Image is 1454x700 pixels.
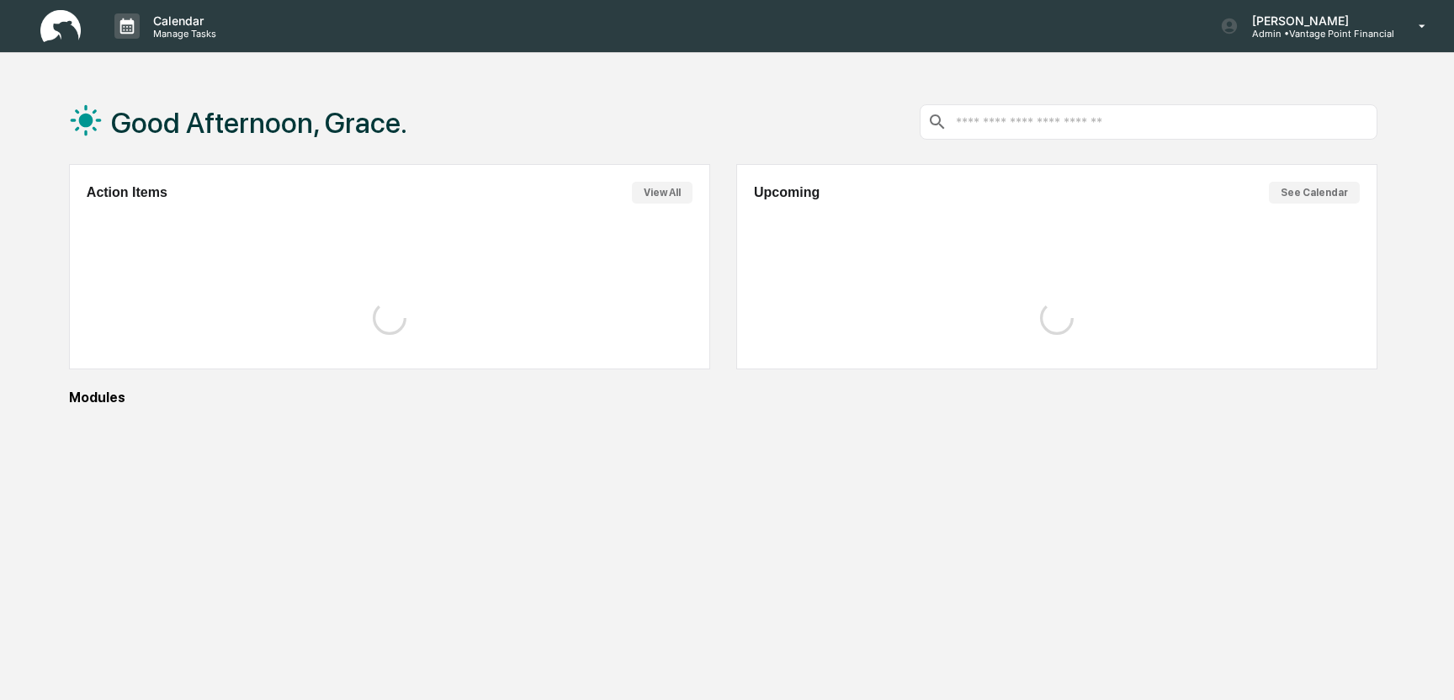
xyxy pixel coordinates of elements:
[140,13,225,28] p: Calendar
[1269,182,1360,204] button: See Calendar
[1239,13,1394,28] p: [PERSON_NAME]
[632,182,693,204] button: View All
[40,10,81,43] img: logo
[111,106,407,140] h1: Good Afternoon, Grace.
[1239,28,1394,40] p: Admin • Vantage Point Financial
[140,28,225,40] p: Manage Tasks
[754,185,820,200] h2: Upcoming
[87,185,167,200] h2: Action Items
[69,390,1377,406] div: Modules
